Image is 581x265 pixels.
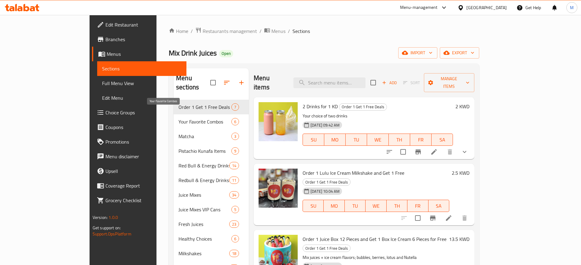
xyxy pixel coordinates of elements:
[232,148,239,154] span: 9
[345,200,366,212] button: TU
[105,182,182,189] span: Coverage Report
[178,250,229,257] span: Milkshakes
[178,147,231,155] span: Pistachio Kunafa Items
[303,178,351,186] div: Order 1 Get 1 Free Deals
[92,105,186,120] a: Choice Groups
[178,118,231,125] span: Your Favorite Combos
[231,147,239,155] div: items
[105,167,182,175] span: Upsell
[102,65,182,72] span: Sections
[389,202,405,210] span: TH
[305,135,322,144] span: SU
[431,202,447,210] span: SA
[178,177,229,184] span: Redbull & Energy Drinks VIP Cans
[254,73,286,92] h2: Menu items
[457,211,472,225] button: delete
[452,169,469,177] h6: 2.5 KWD
[303,245,351,252] div: Order 1 Get 1 Free Deals
[229,191,239,199] div: items
[105,197,182,204] span: Grocery Checklist
[303,134,324,146] button: SU
[174,246,249,261] div: Milkshakes18
[169,46,217,60] span: Mix Drink Juices
[425,211,440,225] button: Branch-specific-item
[219,75,234,90] span: Sort sections
[303,168,404,177] span: Order 1 Lulu Ice Cream Milkshake and Get 1 Free
[92,178,186,193] a: Coverage Report
[230,163,239,169] span: 14
[234,75,249,90] button: Add section
[174,114,249,129] div: Your Favorite Combos6
[105,36,182,43] span: Branches
[105,153,182,160] span: Menu disclaimer
[303,179,350,186] span: Order 1 Get 1 Free Deals
[105,109,182,116] span: Choice Groups
[271,27,285,35] span: Menus
[397,145,410,158] span: Select to update
[232,236,239,242] span: 6
[367,76,380,89] span: Select section
[203,27,257,35] span: Restaurants management
[389,134,410,146] button: TH
[97,61,186,76] a: Sections
[400,4,438,11] div: Menu-management
[399,78,424,88] span: Select section first
[107,50,182,58] span: Menus
[229,250,239,257] div: items
[105,138,182,145] span: Promotions
[570,4,574,11] span: M
[457,145,472,159] button: show more
[445,214,452,222] a: Edit menu item
[178,103,231,111] span: Order 1 Get 1 Free Deals
[326,202,342,210] span: MO
[293,77,366,88] input: search
[230,251,239,256] span: 18
[308,122,342,128] span: [DATE] 09:42 AM
[178,162,229,169] span: Red Bull & Energy Drinks
[391,135,408,144] span: TH
[178,133,231,140] span: Matcha
[347,202,363,210] span: TU
[102,94,182,102] span: Edit Menu
[461,148,468,156] svg: Show Choices
[92,149,186,164] a: Menu disclaimer
[264,27,285,35] a: Menus
[443,145,457,159] button: delete
[305,202,321,210] span: SU
[105,21,182,28] span: Edit Restaurant
[411,212,424,224] span: Select to update
[410,202,426,210] span: FR
[92,134,186,149] a: Promotions
[232,134,239,139] span: 3
[207,76,219,89] span: Select all sections
[219,50,233,57] div: Open
[232,119,239,125] span: 6
[92,17,186,32] a: Edit Restaurant
[231,133,239,140] div: items
[230,221,239,227] span: 23
[230,177,239,183] span: 11
[174,173,249,188] div: Redbull & Energy Drinks VIP Cans11
[229,162,239,169] div: items
[424,73,475,92] button: Manage items
[382,145,397,159] button: sort-choices
[370,135,386,144] span: WE
[339,103,387,110] span: Order 1 Get 1 Free Deals
[445,49,474,57] span: export
[303,254,447,261] p: Mix juices + ice cream flavors; bubbles, berries, lotus and Nutella
[174,144,249,158] div: Pistachio Kunafa Items9
[174,158,249,173] div: Red Bull & Energy Drinks14
[105,124,182,131] span: Coupons
[230,192,239,198] span: 34
[380,78,399,88] span: Add item
[232,104,239,110] span: 7
[92,164,186,178] a: Upsell
[339,103,387,111] div: Order 1 Get 1 Free Deals
[430,148,438,156] a: Edit menu item
[303,235,447,244] span: Order 1 Juice Box 12 Pieces and Get 1 Box Ice Cream 6 Pieces for Free
[288,27,290,35] li: /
